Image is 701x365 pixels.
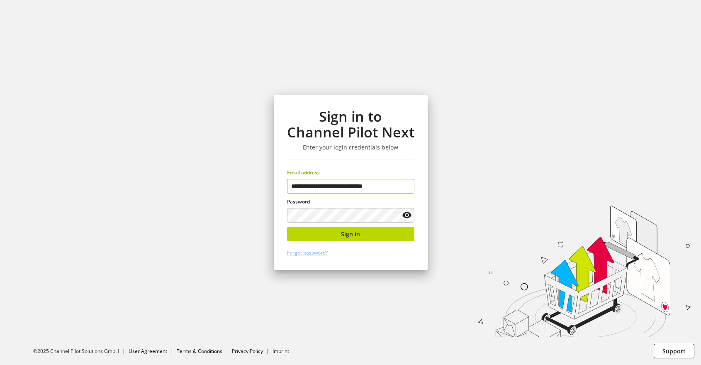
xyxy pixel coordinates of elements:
a: User Agreement [129,348,167,355]
span: Password [287,198,310,205]
h3: Enter your login credentials below [287,144,414,151]
h1: Sign in to Channel Pilot Next [287,108,414,140]
span: Email address [287,169,320,176]
button: Support [654,344,694,358]
span: Support [662,347,686,355]
span: Sign in [341,230,360,238]
a: Privacy Policy [232,348,263,355]
li: ©2025 Channel Pilot Solutions GmbH [33,348,129,355]
a: Forgot password? [287,249,328,256]
a: Imprint [273,348,289,355]
a: Terms & Conditions [177,348,222,355]
button: Sign in [287,227,414,241]
keeper-lock: Open Keeper Popup [400,181,410,191]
